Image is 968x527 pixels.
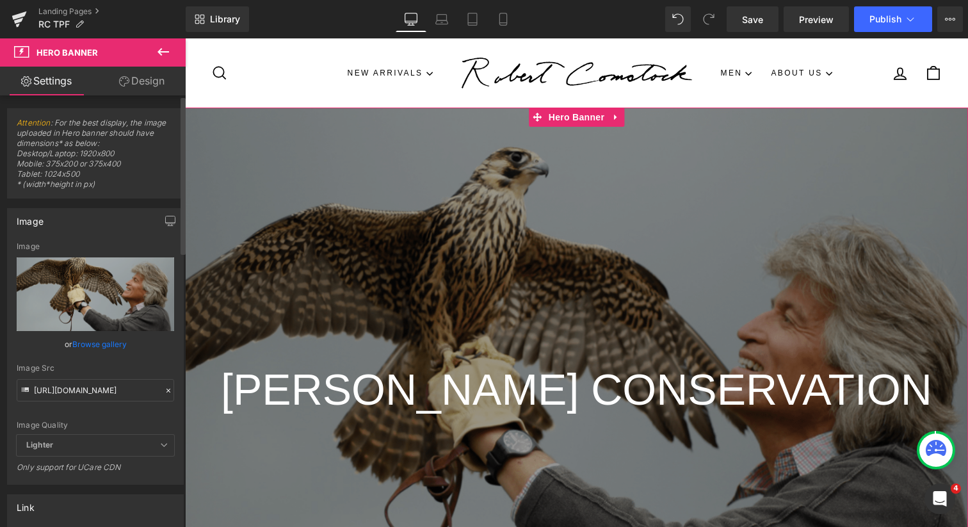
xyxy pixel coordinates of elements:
[17,421,174,430] div: Image Quality
[937,6,963,32] button: More
[396,6,426,32] a: Desktop
[93,13,690,56] div: Primary
[17,242,174,251] div: Image
[17,209,44,227] div: Image
[38,6,186,17] a: Landing Pages
[153,26,257,44] summary: NEW ARRIVALS
[360,69,423,88] span: Hero Banner
[665,6,691,32] button: Undo
[17,379,174,401] input: Link
[17,118,51,127] a: Attention
[426,6,457,32] a: Laptop
[17,118,174,198] span: : For the best display, the image uploaded in Hero banner should have dimensions* as below: Deskt...
[95,67,188,95] a: Design
[869,14,901,24] span: Publish
[26,440,53,450] b: Lighter
[951,483,961,494] span: 4
[488,6,519,32] a: Mobile
[423,69,439,88] a: Expand / Collapse
[38,19,70,29] span: RC TPF
[36,47,98,58] span: Hero Banner
[742,13,763,26] span: Save
[17,495,35,513] div: Link
[17,337,174,351] div: or
[17,364,174,373] div: Image Src
[72,333,127,355] a: Browse gallery
[924,483,955,514] iframe: Intercom live chat
[526,26,577,44] summary: MEN
[854,6,932,32] button: Publish
[17,462,174,481] div: Only support for UCare CDN
[696,6,722,32] button: Redo
[186,6,249,32] a: New Library
[576,26,656,44] summary: ABOUT US
[784,6,849,32] a: Preview
[799,13,834,26] span: Preview
[210,13,240,25] span: Library
[457,6,488,32] a: Tablet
